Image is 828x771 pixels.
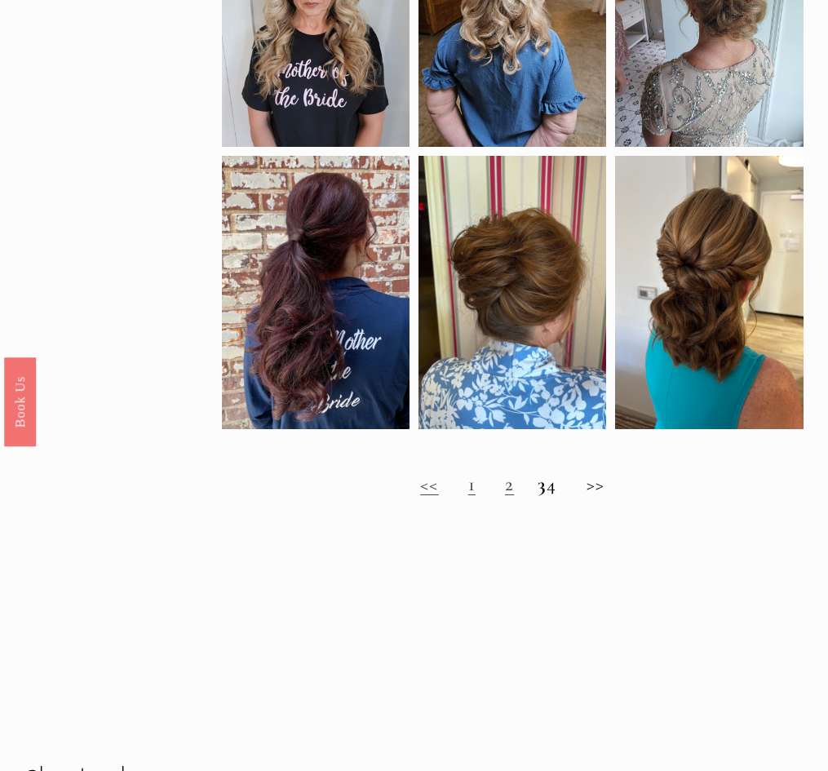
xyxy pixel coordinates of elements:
[222,473,804,496] h2: 4 >>
[4,357,36,445] a: Book Us
[505,472,514,496] a: 2
[420,472,438,496] a: <<
[468,472,476,496] a: 1
[538,472,547,496] strong: 3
